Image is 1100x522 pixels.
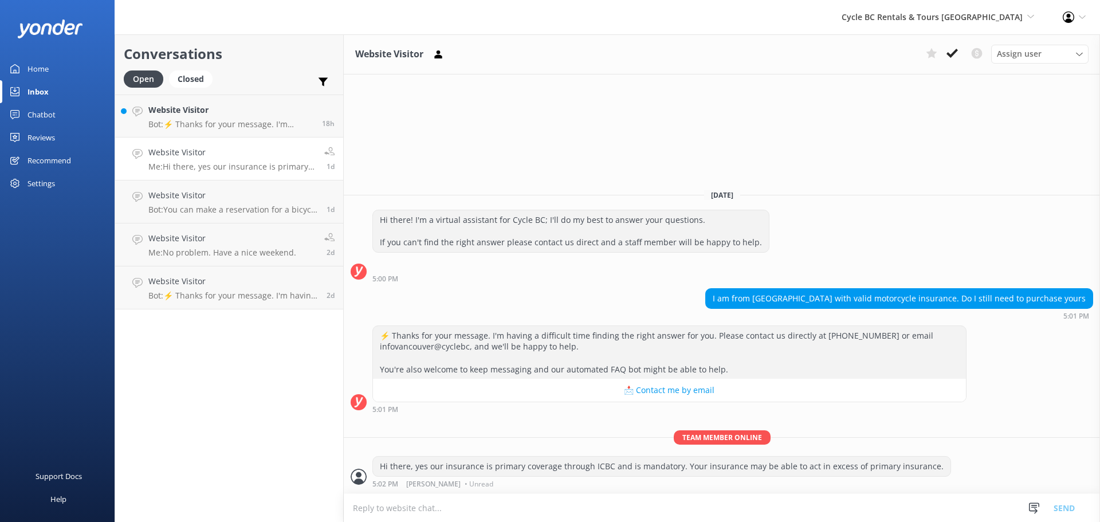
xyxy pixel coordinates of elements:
div: Home [27,57,49,80]
div: Settings [27,172,55,195]
p: Bot: You can make a reservation for a bicycle rental through our online booking system. Just clic... [148,205,318,215]
span: Sep 29 2025 02:44pm (UTC -07:00) America/Tijuana [322,119,335,128]
span: Sep 28 2025 05:02pm (UTC -07:00) America/Tijuana [327,162,335,171]
a: Website VisitorMe:Hi there, yes our insurance is primary coverage through ICBC and is mandatory. ... [115,138,343,180]
span: • Unread [465,481,493,488]
strong: 5:01 PM [372,406,398,413]
div: Hi there, yes our insurance is primary coverage through ICBC and is mandatory. Your insurance may... [373,457,950,476]
span: Sep 27 2025 01:06pm (UTC -07:00) America/Tijuana [327,291,335,300]
strong: 5:00 PM [372,276,398,282]
span: Sep 28 2025 02:30pm (UTC -07:00) America/Tijuana [327,205,335,214]
h4: Website Visitor [148,146,316,159]
div: Sep 28 2025 05:00pm (UTC -07:00) America/Tijuana [372,274,769,282]
a: Website VisitorBot:⚡ Thanks for your message. I'm having a difficult time finding the right answe... [115,95,343,138]
span: Assign user [997,48,1042,60]
div: Open [124,70,163,88]
span: Cycle BC Rentals & Tours [GEOGRAPHIC_DATA] [842,11,1023,22]
span: Sep 27 2025 05:40pm (UTC -07:00) America/Tijuana [327,248,335,257]
h4: Website Visitor [148,189,318,202]
p: Me: Hi there, yes our insurance is primary coverage through ICBC and is mandatory. Your insurance... [148,162,316,172]
h4: Website Visitor [148,104,313,116]
div: I am from [GEOGRAPHIC_DATA] with valid motorcycle insurance. Do I still need to purchase yours [706,289,1093,308]
img: yonder-white-logo.png [17,19,83,38]
p: Me: No problem. Have a nice weekend. [148,248,296,258]
textarea: To enrich screen reader interactions, please activate Accessibility in Grammarly extension settings [344,494,1100,522]
span: [PERSON_NAME] [406,481,461,488]
strong: 5:02 PM [372,481,398,488]
a: Closed [169,72,218,85]
div: Help [50,488,66,511]
div: Support Docs [36,465,82,488]
div: Closed [169,70,213,88]
span: [DATE] [704,190,740,200]
div: Sep 28 2025 05:02pm (UTC -07:00) America/Tijuana [372,480,951,488]
div: Reviews [27,126,55,149]
div: Hi there! I'm a virtual assistant for Cycle BC; I'll do my best to answer your questions. If you ... [373,210,769,252]
p: Bot: ⚡ Thanks for your message. I'm having a difficult time finding the right answer for you. Ple... [148,291,318,301]
div: Assign User [991,45,1089,63]
div: Chatbot [27,103,56,126]
h3: Website Visitor [355,47,423,62]
a: Website VisitorMe:No problem. Have a nice weekend.2d [115,223,343,266]
div: Inbox [27,80,49,103]
h2: Conversations [124,43,335,65]
a: Website VisitorBot:⚡ Thanks for your message. I'm having a difficult time finding the right answe... [115,266,343,309]
div: ⚡ Thanks for your message. I'm having a difficult time finding the right answer for you. Please c... [373,326,966,379]
span: Team member online [674,430,771,445]
strong: 5:01 PM [1063,313,1089,320]
a: Open [124,72,169,85]
p: Bot: ⚡ Thanks for your message. I'm having a difficult time finding the right answer for you. Ple... [148,119,313,129]
button: 📩 Contact me by email [373,379,966,402]
div: Sep 28 2025 05:01pm (UTC -07:00) America/Tijuana [372,405,967,413]
h4: Website Visitor [148,275,318,288]
h4: Website Visitor [148,232,296,245]
a: Website VisitorBot:You can make a reservation for a bicycle rental through our online booking sys... [115,180,343,223]
div: Recommend [27,149,71,172]
div: Sep 28 2025 05:01pm (UTC -07:00) America/Tijuana [705,312,1093,320]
